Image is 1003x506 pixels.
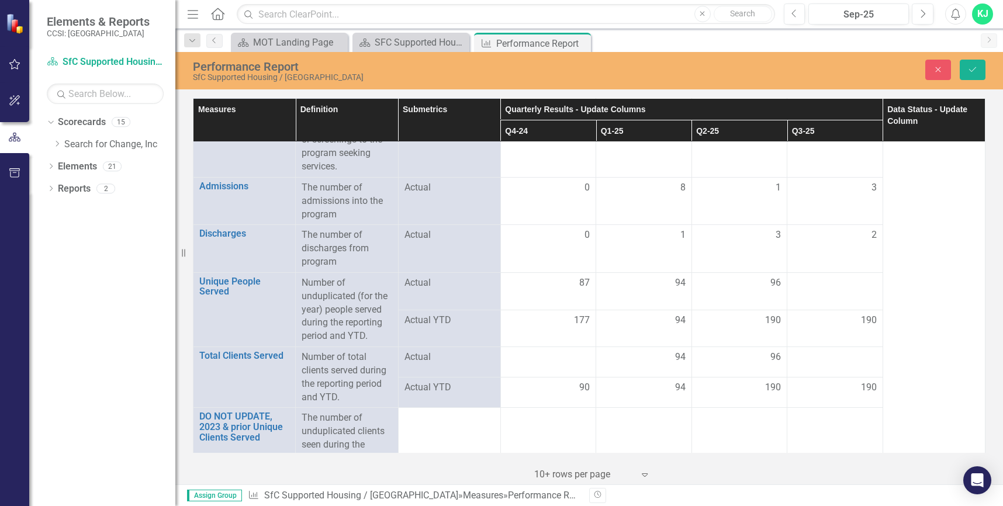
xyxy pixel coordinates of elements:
div: 2 [96,183,115,193]
span: 94 [675,381,686,394]
span: 3 [776,228,781,242]
div: Open Intercom Messenger [963,466,991,494]
span: Elements & Reports [47,15,150,29]
span: Actual [404,276,494,290]
a: Measures [463,490,503,501]
span: Actual YTD [404,314,494,327]
div: SFC Supported Housing / [GEOGRAPHIC_DATA] Page [375,35,466,50]
a: SfC Supported Housing / [GEOGRAPHIC_DATA] [47,56,164,69]
span: 1 [680,228,686,242]
div: Performance Report [508,490,590,501]
span: Search [730,9,755,18]
span: 94 [675,351,686,364]
span: 190 [861,314,877,327]
div: » » [248,489,580,502]
span: 94 [675,276,686,290]
span: 177 [574,314,590,327]
div: 15 [112,117,130,127]
a: Reports [58,182,91,196]
span: Actual [404,228,494,242]
input: Search Below... [47,84,164,104]
img: ClearPoint Strategy [6,13,26,34]
span: 1 [776,181,781,195]
span: Actual YTD [404,381,494,394]
a: Total Clients Served [199,351,289,361]
button: Sep-25 [808,4,909,25]
span: Actual [404,351,494,364]
div: 21 [103,161,122,171]
p: Number of total clients served during the reporting period and YTD. [302,351,392,404]
div: MOT Landing Page [253,35,345,50]
span: 0 [584,181,590,195]
span: 0 [584,228,590,242]
a: MOT Landing Page [234,35,345,50]
a: DO NOT UPDATE, 2023 & prior Unique Clients Served [199,411,289,442]
span: 8 [680,181,686,195]
div: Performance Report [193,60,635,73]
a: SfC Supported Housing / [GEOGRAPHIC_DATA] [264,490,458,501]
span: 96 [770,351,781,364]
span: 94 [675,314,686,327]
a: SFC Supported Housing / [GEOGRAPHIC_DATA] Page [355,35,466,50]
button: Search [714,6,772,22]
a: Elements [58,160,97,174]
div: Sep-25 [812,8,905,22]
a: Search for Change, Inc [64,138,175,151]
span: 87 [579,276,590,290]
span: 96 [770,276,781,290]
a: Admissions [199,181,289,192]
span: 90 [579,381,590,394]
div: Performance Report [496,36,588,51]
p: Number of unduplicated (for the year) people served during the reporting period and YTD. [302,276,392,343]
span: Actual [404,181,494,195]
span: Assign Group [187,490,242,501]
span: 3 [871,181,877,195]
span: 2 [871,228,877,242]
div: The number of admissions into the program [302,181,392,221]
a: Scorecards [58,116,106,129]
input: Search ClearPoint... [237,4,774,25]
span: 190 [765,314,781,327]
a: Discharges [199,228,289,239]
a: Unique People Served [199,276,289,297]
small: CCSI: [GEOGRAPHIC_DATA] [47,29,150,38]
span: 190 [861,381,877,394]
span: 190 [765,381,781,394]
button: KJ [972,4,993,25]
div: The number of discharges from program [302,228,392,269]
div: The number of unduplicated clients seen during the reporting period [302,411,392,465]
div: SfC Supported Housing / [GEOGRAPHIC_DATA] [193,73,635,82]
